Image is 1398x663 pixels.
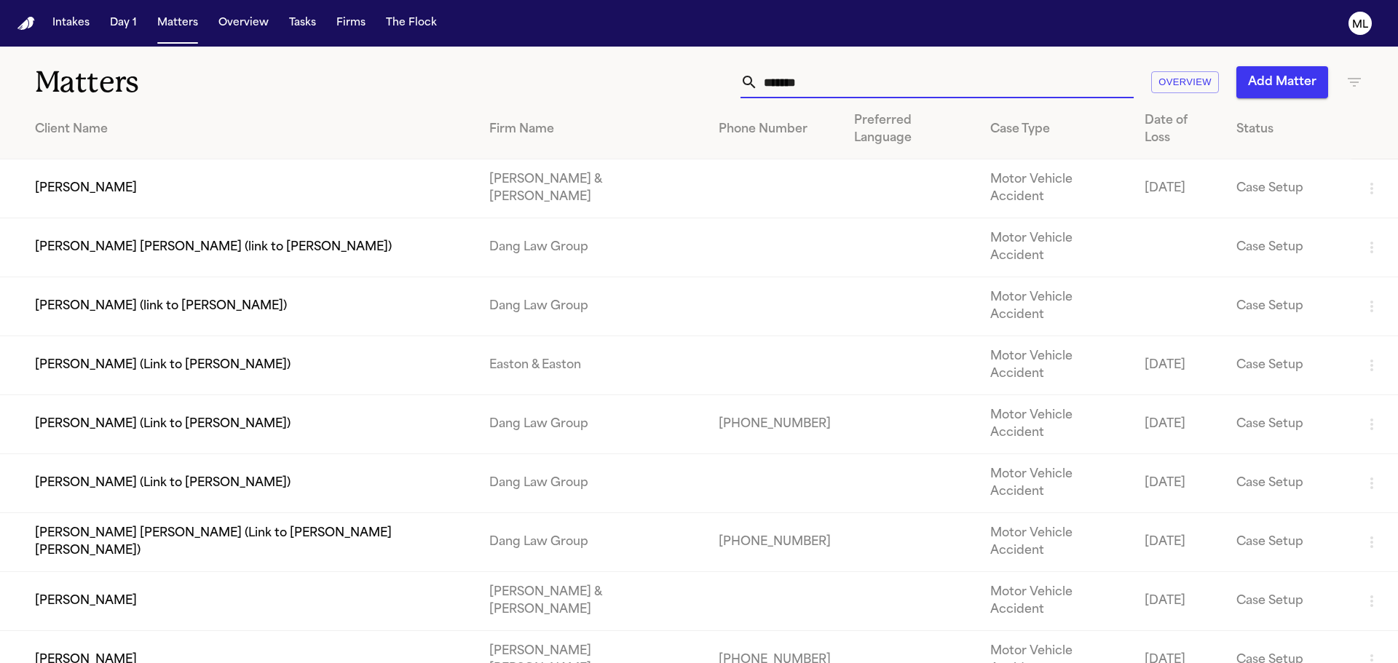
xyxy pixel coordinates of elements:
td: [PERSON_NAME] & [PERSON_NAME] [478,572,707,631]
td: Dang Law Group [478,454,707,513]
td: [DATE] [1133,572,1225,631]
button: Add Matter [1236,66,1328,98]
td: [DATE] [1133,454,1225,513]
td: Motor Vehicle Accident [979,395,1133,454]
div: Date of Loss [1145,112,1213,147]
td: [PHONE_NUMBER] [707,395,842,454]
td: Motor Vehicle Accident [979,218,1133,277]
button: Overview [213,10,275,36]
td: Dang Law Group [478,277,707,336]
td: Dang Law Group [478,395,707,454]
button: Overview [1151,71,1219,94]
button: Firms [331,10,371,36]
td: Dang Law Group [478,218,707,277]
td: [DATE] [1133,336,1225,395]
button: Intakes [47,10,95,36]
td: Motor Vehicle Accident [979,454,1133,513]
td: [PERSON_NAME] & [PERSON_NAME] [478,159,707,218]
td: [DATE] [1133,159,1225,218]
button: Tasks [283,10,322,36]
text: ML [1352,20,1368,30]
td: Dang Law Group [478,513,707,572]
td: [DATE] [1133,395,1225,454]
img: Finch Logo [17,17,35,31]
button: Day 1 [104,10,143,36]
div: Preferred Language [854,112,966,147]
a: Home [17,17,35,31]
div: Case Type [990,121,1121,138]
div: Firm Name [489,121,695,138]
td: Easton & Easton [478,336,707,395]
td: Case Setup [1225,218,1351,277]
td: [DATE] [1133,513,1225,572]
td: Case Setup [1225,572,1351,631]
td: Motor Vehicle Accident [979,277,1133,336]
div: Phone Number [719,121,831,138]
td: Motor Vehicle Accident [979,336,1133,395]
td: Case Setup [1225,513,1351,572]
td: Case Setup [1225,277,1351,336]
td: Motor Vehicle Accident [979,513,1133,572]
td: Case Setup [1225,395,1351,454]
button: Matters [151,10,204,36]
h1: Matters [35,64,422,100]
td: Case Setup [1225,336,1351,395]
td: Case Setup [1225,454,1351,513]
td: Case Setup [1225,159,1351,218]
td: Motor Vehicle Accident [979,572,1133,631]
td: [PHONE_NUMBER] [707,513,842,572]
button: The Flock [380,10,443,36]
td: Motor Vehicle Accident [979,159,1133,218]
div: Client Name [35,121,466,138]
div: Status [1236,121,1340,138]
